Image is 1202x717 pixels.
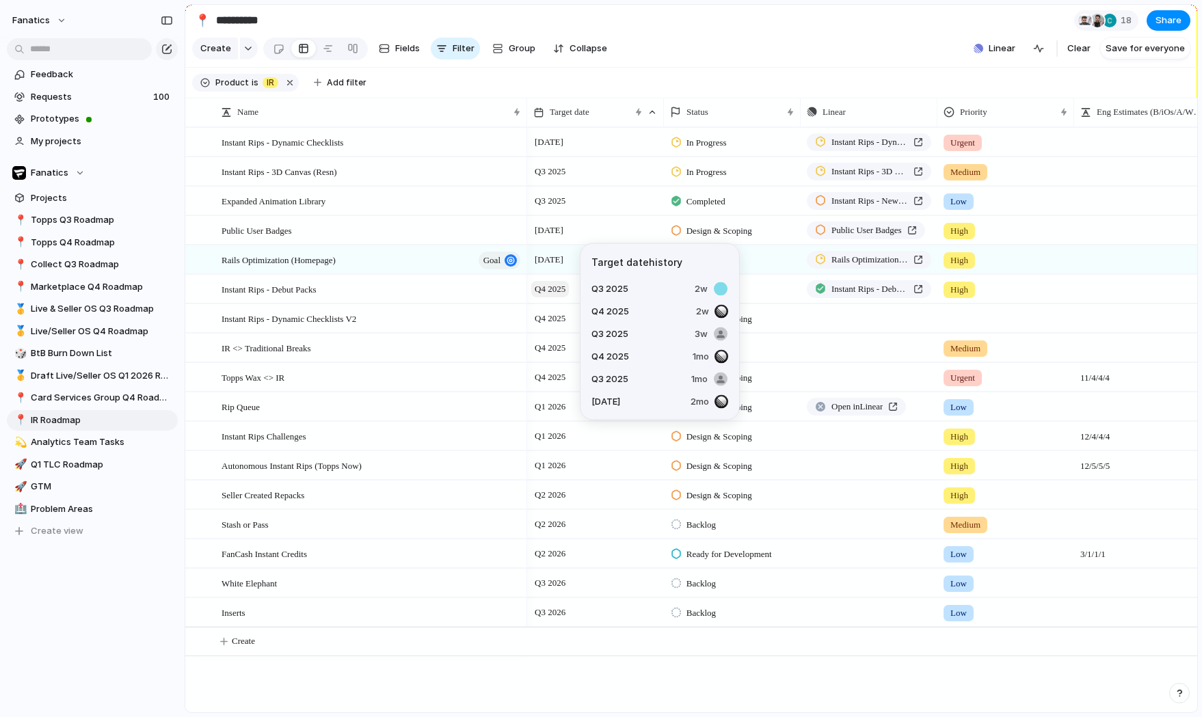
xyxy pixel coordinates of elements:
span: Expanded Animation Library [222,193,325,208]
span: Instant Rips - 3D Canvas (Resn) [831,165,908,178]
span: Completed [686,195,725,208]
a: 📍IR Roadmap [7,410,178,431]
a: 📍Topps Q3 Roadmap [7,210,178,230]
span: Group [509,42,535,55]
span: High [950,489,968,502]
span: In Progress [686,136,727,150]
a: Open inLinear [807,398,906,416]
span: Inserts [222,604,245,620]
span: Live/Seller OS Q4 Roadmap [31,325,173,338]
span: Q3 2025 [591,327,628,341]
span: Prototypes [31,112,173,126]
a: 🚀Q1 TLC Roadmap [7,455,178,475]
span: Instant Rips - Dynamic Checklists [831,135,908,149]
span: Requests [31,90,149,104]
span: Low [950,401,967,414]
span: Q1 2026 [531,398,569,415]
span: Instant Rips Challenges [222,428,306,444]
span: Q4 2025 [531,340,569,356]
button: Group [485,38,542,59]
span: Collect Q3 Roadmap [31,258,173,271]
span: Linear [823,105,846,119]
a: 🥇Draft Live/Seller OS Q1 2026 Roadmap [7,366,178,386]
span: Rails Optimization (Homepage) [222,252,336,267]
div: 📍 [14,234,24,250]
a: 📍Topps Q4 Roadmap [7,232,178,253]
span: [DATE] [531,222,567,239]
span: Filter [453,42,475,55]
a: 💫Analytics Team Tasks [7,432,178,452]
button: Filter [431,38,480,59]
span: Draft Live/Seller OS Q1 2026 Roadmap [31,369,173,383]
a: Projects [7,188,178,208]
span: In Progress [686,165,727,179]
span: Rails Optimization (Homepage) [831,253,908,267]
span: Priority [960,105,987,119]
button: Linear [968,38,1021,59]
a: 🎲BtB Burn Down List [7,343,178,364]
div: 📍 [14,279,24,295]
button: 📍 [12,258,26,271]
a: Rails Optimization (Homepage) [807,251,931,269]
span: Topps Wax <> IR [222,369,284,385]
span: Topps Q3 Roadmap [31,213,173,227]
span: Save for everyone [1106,42,1185,55]
button: 🚀 [12,458,26,472]
span: Design & Scoping [686,489,752,502]
span: Product [215,77,249,89]
span: Share [1156,14,1181,27]
a: 📍Collect Q3 Roadmap [7,254,178,275]
button: 📍 [12,414,26,427]
div: 📍 [195,11,210,29]
span: Instant Rips - Debut Packs [222,281,317,297]
span: Instant Rips - Debut Packs [831,282,908,296]
a: 🥇Live & Seller OS Q3 Roadmap [7,299,178,319]
button: 📍 [12,213,26,227]
a: 📍Marketplace Q4 Roadmap [7,277,178,297]
span: Q3 2025 [591,373,628,386]
span: 100 [153,90,172,104]
div: 🥇 [14,323,24,339]
div: 🚀 [14,479,24,495]
button: Collapse [548,38,613,59]
span: Instant Rips - Dynamic Checklists [222,134,343,150]
span: Medium [950,165,980,179]
span: Live & Seller OS Q3 Roadmap [31,302,173,316]
span: Design & Scoping [686,430,752,444]
span: Ready for Development [686,547,772,561]
div: 🏥 [14,501,24,517]
span: is [252,77,258,89]
a: Requests100 [7,87,178,107]
span: Target date history [591,255,728,269]
span: goal [483,251,500,270]
button: 🥇 [12,369,26,383]
button: 🏥 [12,502,26,516]
span: Seller Created Repacks [222,487,304,502]
span: Low [950,577,967,591]
a: Public User Badges [807,221,925,239]
div: 📍 [14,257,24,273]
span: Q3 2025 [531,163,569,180]
span: Instant Rips - 3D Canvas (Resn) [222,163,337,179]
span: 2mo [691,395,709,409]
span: 3w [695,327,708,341]
span: Q4 2025 [531,281,569,297]
span: Q4 2025 [531,369,569,385]
span: Linear [989,42,1015,55]
a: Feedback [7,64,178,85]
span: Instant Rips - Dynamic Checklists V2 [222,310,356,326]
span: High [950,283,968,297]
button: 📍 [12,280,26,294]
span: 2w [696,305,709,319]
span: Q1 2026 [531,428,569,444]
a: 📍Card Services Group Q4 Roadmap [7,388,178,408]
span: IR <> Traditional Breaks [222,340,311,355]
span: 1mo [691,373,708,386]
button: Fields [373,38,425,59]
span: High [950,224,968,238]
